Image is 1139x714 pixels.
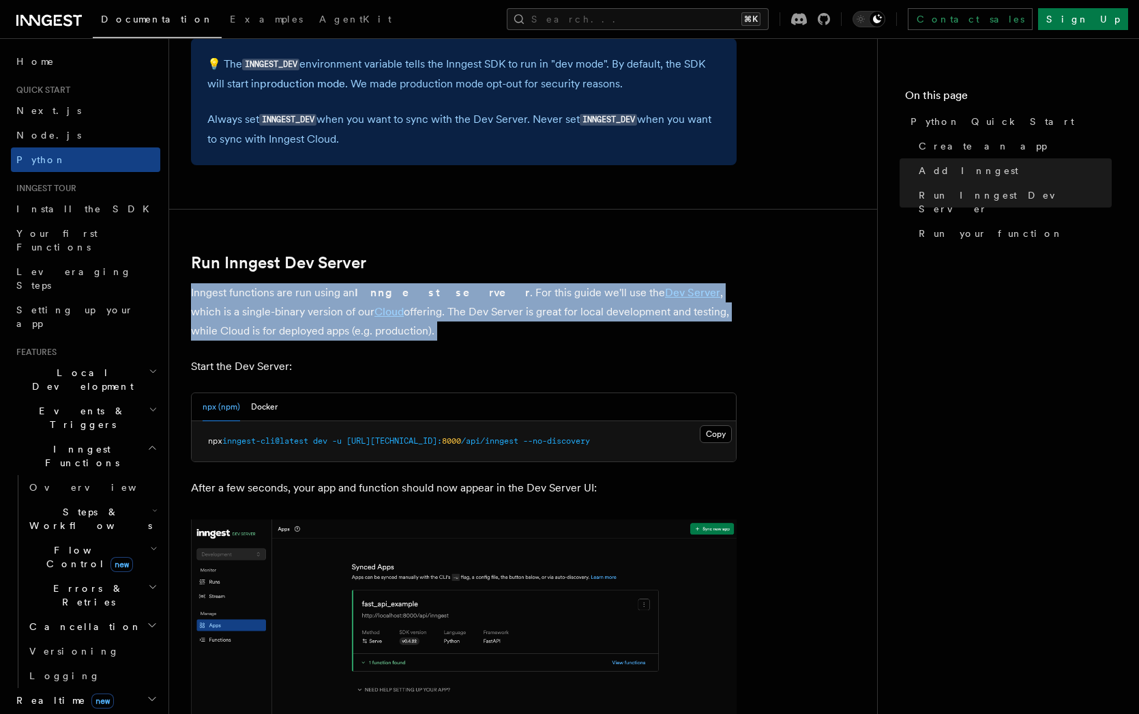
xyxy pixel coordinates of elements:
button: Steps & Workflows [24,500,160,538]
span: Versioning [29,646,119,657]
a: Home [11,49,160,74]
a: Run Inngest Dev Server [913,183,1112,221]
span: Your first Functions [16,228,98,253]
button: Local Development [11,360,160,399]
div: Inngest Functions [11,475,160,688]
p: Inngest functions are run using an . For this guide we'll use the , which is a single-binary vers... [191,283,737,341]
kbd: ⌘K [741,12,760,26]
button: Flow Controlnew [24,538,160,576]
a: Documentation [93,4,222,38]
a: Overview [24,475,160,500]
span: Local Development [11,366,149,393]
span: dev [313,436,327,446]
a: Setting up your app [11,298,160,336]
a: Contact sales [908,8,1033,30]
span: Inngest Functions [11,442,147,470]
span: Node.js [16,130,81,141]
span: Examples [230,14,303,25]
h4: On this page [905,87,1112,109]
button: Search...⌘K [507,8,769,30]
a: Next.js [11,98,160,123]
a: Dev Server [665,286,720,299]
span: Python [16,154,66,165]
span: AgentKit [319,14,391,25]
span: /api/inngest [461,436,518,446]
span: inngest-cli@latest [222,436,308,446]
code: INNGEST_DEV [580,114,637,126]
span: npx [208,436,222,446]
a: Run Inngest Dev Server [191,253,366,272]
span: Documentation [101,14,213,25]
a: Python [11,147,160,172]
a: Run your function [913,221,1112,246]
button: Toggle dark mode [853,11,885,27]
span: Events & Triggers [11,404,149,431]
button: Errors & Retries [24,576,160,614]
span: Leveraging Steps [16,266,132,291]
a: Node.js [11,123,160,147]
span: Steps & Workflows [24,505,152,532]
code: INNGEST_DEV [259,114,316,126]
span: Cancellation [24,620,142,633]
span: new [110,557,133,572]
span: --no-discovery [523,436,590,446]
p: Always set when you want to sync with the Dev Server. Never set when you want to sync with Innges... [207,110,720,149]
span: Quick start [11,85,70,96]
span: Overview [29,482,170,493]
button: Copy [700,425,732,443]
p: After a few seconds, your app and function should now appear in the Dev Server UI: [191,479,737,498]
span: Setting up your app [16,304,134,329]
a: Install the SDK [11,197,160,221]
span: Run your function [919,227,1063,240]
span: Features [11,347,57,358]
span: Add Inngest [919,164,1018,177]
button: Cancellation [24,614,160,639]
a: production mode [260,77,345,90]
a: Create an app [913,134,1112,158]
p: Start the Dev Server: [191,357,737,376]
strong: Inngest server [355,286,530,299]
a: Your first Functions [11,221,160,259]
span: Home [16,55,55,68]
button: npx (npm) [203,393,240,421]
button: Events & Triggers [11,399,160,437]
button: Docker [251,393,278,421]
a: Cloud [374,305,404,318]
span: Python Quick Start [911,115,1074,128]
a: Leveraging Steps [11,259,160,298]
span: Create an app [919,139,1047,153]
span: Run Inngest Dev Server [919,188,1112,216]
span: Realtime [11,694,114,707]
a: Add Inngest [913,158,1112,183]
span: -u [332,436,342,446]
a: Versioning [24,639,160,663]
span: Install the SDK [16,203,158,214]
a: Examples [222,4,311,37]
span: Errors & Retries [24,582,148,609]
button: Realtimenew [11,688,160,713]
a: Python Quick Start [905,109,1112,134]
a: Logging [24,663,160,688]
a: AgentKit [311,4,400,37]
span: Flow Control [24,543,150,571]
code: INNGEST_DEV [242,59,299,70]
span: Logging [29,670,100,681]
button: Inngest Functions [11,437,160,475]
a: Sign Up [1038,8,1128,30]
span: Next.js [16,105,81,116]
span: new [91,694,114,709]
p: 💡 The environment variable tells the Inngest SDK to run in "dev mode". By default, the SDK will s... [207,55,720,94]
span: Inngest tour [11,183,76,194]
span: 8000 [442,436,461,446]
span: [URL][TECHNICAL_ID]: [346,436,442,446]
